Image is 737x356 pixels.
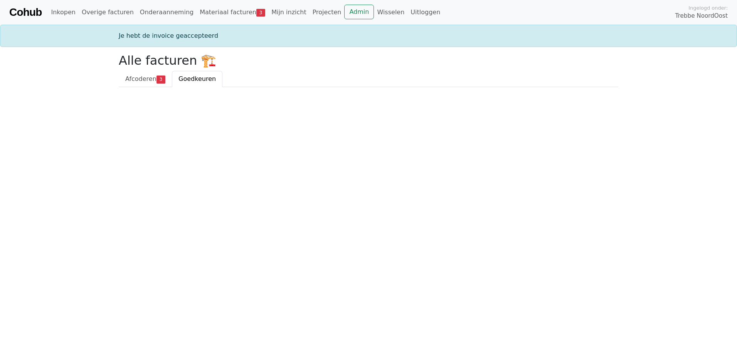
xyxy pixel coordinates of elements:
[407,5,443,20] a: Uitloggen
[310,5,345,20] a: Projecten
[125,75,156,82] span: Afcoderen
[268,5,310,20] a: Mijn inzicht
[9,3,42,22] a: Cohub
[172,71,222,87] a: Goedkeuren
[79,5,137,20] a: Overige facturen
[114,31,623,40] div: Je hebt de invoice geaccepteerd
[119,53,618,68] h2: Alle facturen 🏗️
[256,9,265,17] span: 3
[675,12,728,20] span: Trebbe NoordOost
[119,71,172,87] a: Afcoderen3
[48,5,78,20] a: Inkopen
[374,5,407,20] a: Wisselen
[688,4,728,12] span: Ingelogd onder:
[156,76,165,83] span: 3
[178,75,216,82] span: Goedkeuren
[197,5,268,20] a: Materiaal facturen3
[137,5,197,20] a: Onderaanneming
[344,5,374,19] a: Admin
